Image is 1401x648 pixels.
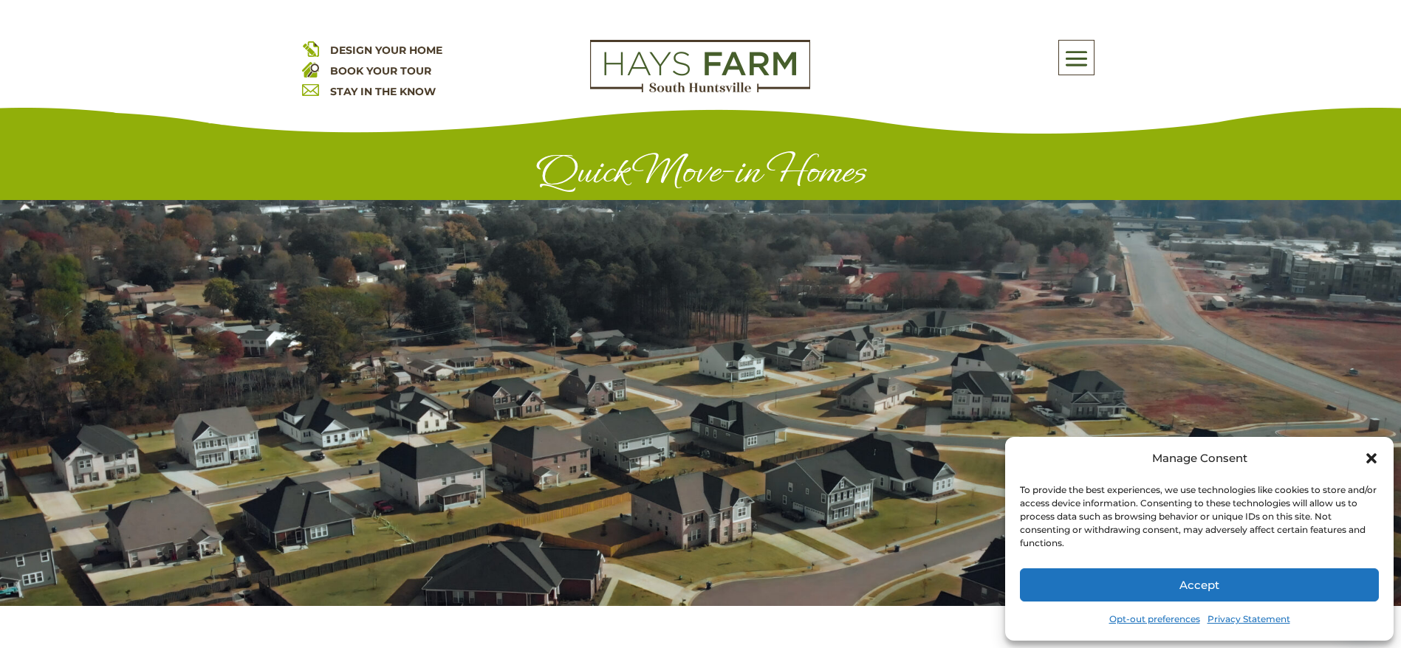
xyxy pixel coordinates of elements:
a: STAY IN THE KNOW [330,85,436,98]
button: Accept [1020,568,1379,602]
div: Manage Consent [1152,448,1247,469]
img: book your home tour [302,61,319,77]
div: To provide the best experiences, we use technologies like cookies to store and/or access device i... [1020,483,1377,550]
div: Close dialog [1364,451,1379,466]
h1: Quick Move-in Homes [302,149,1100,200]
img: Logo [590,40,810,93]
a: BOOK YOUR TOUR [330,64,431,77]
a: Opt-out preferences [1109,609,1200,630]
a: hays farm homes huntsville development [590,83,810,96]
a: Privacy Statement [1208,609,1290,630]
